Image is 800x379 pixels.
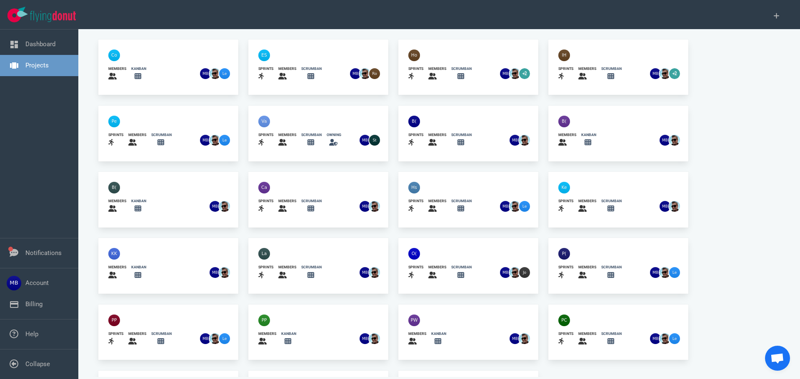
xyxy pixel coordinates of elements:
[278,132,296,138] div: members
[108,265,126,270] div: members
[108,248,120,260] img: 40
[578,66,596,72] div: members
[669,267,680,278] img: 26
[519,201,530,212] img: 26
[278,132,296,148] a: members
[669,333,680,344] img: 26
[108,315,120,326] img: 40
[369,333,380,344] img: 26
[558,182,570,193] img: 40
[108,198,126,214] a: members
[558,248,570,260] img: 40
[258,116,270,127] img: 40
[360,135,370,146] img: 26
[558,132,576,138] div: members
[578,198,596,214] a: members
[301,66,322,72] div: scrumban
[360,333,370,344] img: 26
[301,132,322,138] div: scrumban
[451,66,472,72] div: scrumban
[510,68,520,79] img: 26
[25,40,55,48] a: Dashboard
[327,132,341,138] div: owning
[669,201,680,212] img: 26
[650,333,661,344] img: 26
[578,265,596,280] a: members
[258,331,276,347] a: members
[408,66,423,72] div: sprints
[650,267,661,278] img: 26
[601,198,622,204] div: scrumban
[558,265,573,270] div: sprints
[558,132,576,148] a: members
[25,62,49,69] a: Projects
[108,116,120,127] img: 40
[578,331,596,347] a: members
[510,333,520,344] img: 26
[558,331,573,347] a: sprints
[131,265,146,270] div: kanban
[408,116,420,127] img: 40
[510,267,520,278] img: 26
[30,11,76,22] img: Flying Donut text logo
[210,135,220,146] img: 26
[408,132,423,148] a: sprints
[428,265,446,280] a: members
[660,201,670,212] img: 26
[408,132,423,138] div: sprints
[369,68,380,79] img: 26
[25,249,62,257] a: Notifications
[278,66,296,82] a: members
[369,201,380,212] img: 26
[258,198,273,214] a: sprints
[258,66,273,82] a: sprints
[128,331,146,347] a: members
[200,135,211,146] img: 26
[301,198,322,204] div: scrumban
[408,50,420,61] img: 40
[25,330,38,338] a: Help
[765,346,790,371] a: Open de chat
[200,68,211,79] img: 26
[210,201,220,212] img: 26
[258,66,273,72] div: sprints
[360,201,370,212] img: 26
[669,135,680,146] img: 26
[258,182,270,193] img: 40
[519,135,530,146] img: 26
[219,135,230,146] img: 26
[151,331,172,337] div: scrumban
[360,267,370,278] img: 26
[108,50,120,61] img: 40
[519,333,530,344] img: 26
[408,265,423,270] div: sprints
[510,201,520,212] img: 26
[408,331,426,337] div: members
[301,265,322,270] div: scrumban
[108,198,126,204] div: members
[258,315,270,326] img: 40
[408,198,423,214] a: sprints
[519,267,530,278] img: 26
[258,198,273,204] div: sprints
[558,50,570,61] img: 40
[258,248,270,260] img: 40
[601,331,622,337] div: scrumban
[558,198,573,214] a: sprints
[219,201,230,212] img: 26
[408,182,420,193] img: 40
[578,66,596,82] a: members
[428,132,446,138] div: members
[578,331,596,337] div: members
[258,265,273,270] div: sprints
[210,333,220,344] img: 26
[278,265,296,280] a: members
[108,182,120,193] img: 40
[408,248,420,260] img: 40
[578,265,596,270] div: members
[219,333,230,344] img: 26
[522,71,527,76] text: +2
[581,132,596,138] div: kanban
[108,66,126,82] a: members
[200,333,211,344] img: 26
